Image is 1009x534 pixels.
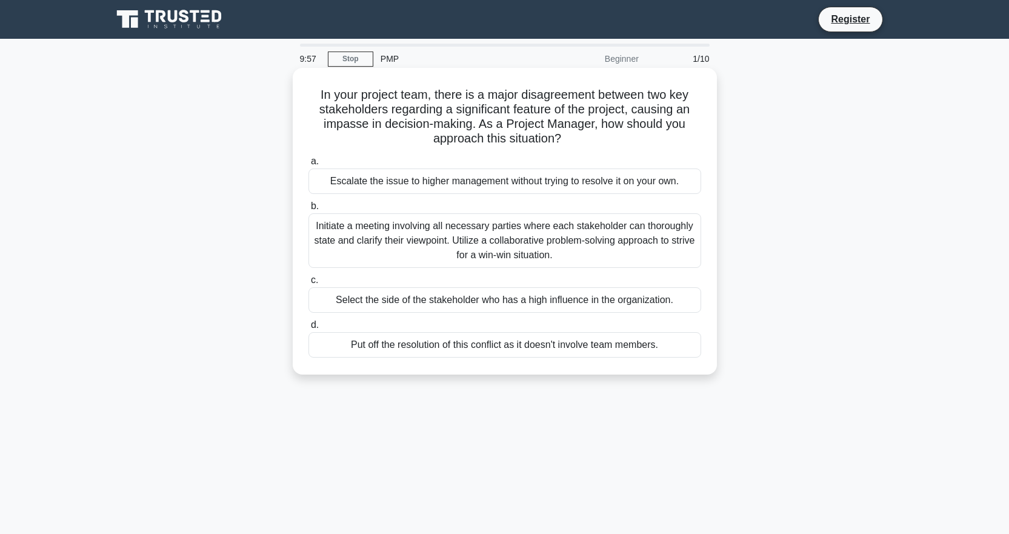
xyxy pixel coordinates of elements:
[308,332,701,358] div: Put off the resolution of this conflict as it doesn't involve team members.
[824,12,877,27] a: Register
[308,213,701,268] div: Initiate a meeting involving all necessary parties where each stakeholder can thoroughly state an...
[311,319,319,330] span: d.
[540,47,646,71] div: Beginner
[293,47,328,71] div: 9:57
[373,47,540,71] div: PMP
[307,87,702,147] h5: In your project team, there is a major disagreement between two key stakeholders regarding a sign...
[311,201,319,211] span: b.
[328,52,373,67] a: Stop
[308,169,701,194] div: Escalate the issue to higher management without trying to resolve it on your own.
[646,47,717,71] div: 1/10
[311,275,318,285] span: c.
[311,156,319,166] span: a.
[308,287,701,313] div: Select the side of the stakeholder who has a high influence in the organization.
